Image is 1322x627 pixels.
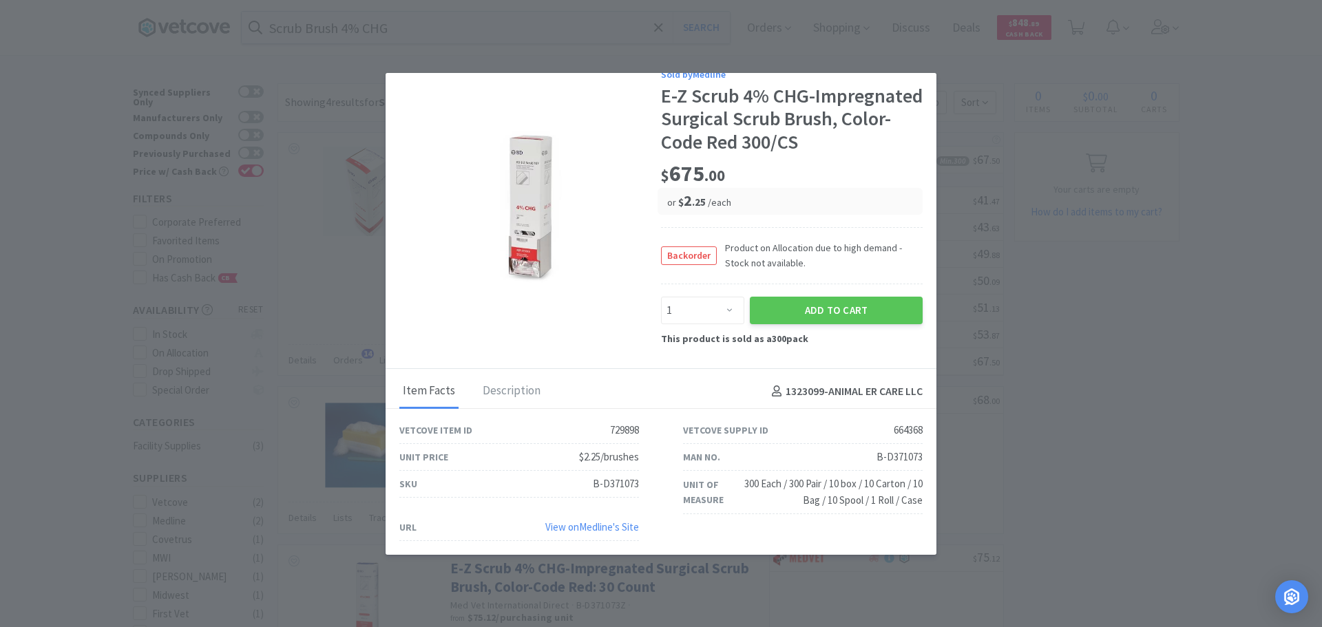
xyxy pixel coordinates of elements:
[545,520,639,533] a: View onMedline's Site
[717,240,923,271] span: Product on Allocation due to high demand - Stock not available.
[399,449,448,465] div: Unit Price
[750,297,923,324] button: Add to Cart
[683,477,733,508] div: Unit of Measure
[661,160,725,187] span: 675
[441,117,620,296] img: 08ea3f463f034df4b06a43b35cb2bd03_664368.jpeg
[683,423,768,438] div: Vetcove Supply ID
[593,476,639,492] div: B-D371073
[661,85,923,154] div: E-Z Scrub 4% CHG-Impregnated Surgical Scrub Brush, Color-Code Red 300/CS
[579,449,639,465] div: $2.25/brushes
[661,67,923,82] div: Sold by Medline
[399,374,459,409] div: Item Facts
[667,196,678,209] span: or
[733,476,923,509] div: 300 Each / 300 Pair / 10 box / 10 Carton / 10 Bag / 10 Spool / 1 Roll / Case
[704,166,725,185] span: . 00
[1275,580,1308,613] div: Open Intercom Messenger
[678,195,684,209] span: $
[877,449,923,465] div: B-D371073
[766,383,923,401] h4: 1323099 - ANIMAL ER CARE LLC
[610,422,639,438] div: 729898
[661,324,923,346] div: This product is sold as a 300 pack
[894,422,923,438] div: 664368
[399,476,417,491] div: SKU
[661,166,669,185] span: $
[479,374,544,409] div: Description
[662,247,716,264] span: Backorder
[683,449,720,465] div: Man No.
[692,195,706,209] span: . 25
[399,423,472,438] div: Vetcove Item ID
[706,196,731,209] span: / each
[678,191,706,210] span: 2
[399,520,417,535] div: URL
